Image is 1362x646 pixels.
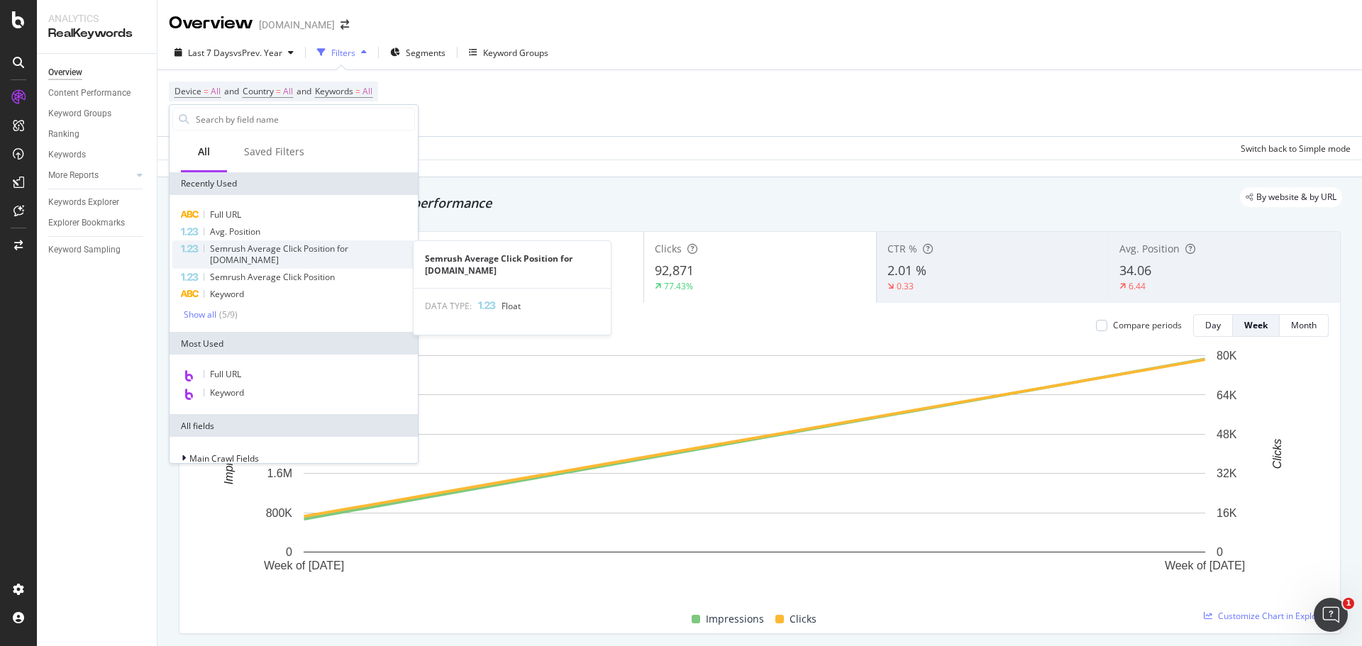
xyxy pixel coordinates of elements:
span: DATA TYPE: [425,300,472,312]
input: Search by field name [194,108,414,130]
div: Overview [169,11,253,35]
div: Most Used [170,332,418,355]
div: Keywords Explorer [48,195,119,210]
button: Day [1193,314,1233,337]
div: [DOMAIN_NAME] [259,18,335,32]
a: Content Performance [48,86,147,101]
text: Week of [DATE] [1165,559,1245,572]
span: By website & by URL [1256,193,1336,201]
div: Keyword Groups [483,47,548,59]
a: Keyword Sampling [48,243,147,257]
div: 77.43% [664,280,693,292]
button: Week [1233,314,1280,337]
div: Filters [331,47,355,59]
span: Keyword [210,288,244,300]
div: Semrush Average Click Position for [DOMAIN_NAME] [414,252,611,277]
span: Keywords [315,85,353,97]
a: Ranking [48,127,147,142]
span: 92,871 [655,262,694,279]
text: 48K [1217,428,1237,440]
span: Device [175,85,201,97]
div: All [198,145,210,159]
a: Keyword Groups [48,106,147,121]
span: 1 [1343,598,1354,609]
div: RealKeywords [48,26,145,42]
span: = [276,85,281,97]
div: arrow-right-arrow-left [340,20,349,30]
span: All [283,82,293,101]
text: Impressions [223,423,235,484]
a: Overview [48,65,147,80]
span: Float [502,300,521,312]
div: Keyword Sampling [48,243,121,257]
div: ( 5 / 9 ) [216,308,238,321]
div: Explorer Bookmarks [48,216,125,230]
button: Month [1280,314,1329,337]
span: Last 7 Days [188,47,233,59]
a: Keywords [48,147,147,162]
text: 1.6M [267,467,292,479]
span: CTR % [887,242,917,255]
div: 0.33 [897,280,914,292]
button: Filters [311,41,372,64]
span: Keyword [210,386,244,399]
span: Clicks [655,242,682,255]
text: Week of [DATE] [264,559,344,572]
span: Avg. Position [1119,242,1180,255]
div: Overview [48,65,82,80]
a: Customize Chart in Explorer [1204,610,1329,622]
div: Week [1244,319,1268,331]
div: 6.44 [1129,280,1146,292]
span: and [224,85,239,97]
div: Keyword Groups [48,106,111,121]
span: Avg. Position [210,225,260,238]
div: Ranking [48,127,79,142]
text: 800K [266,507,293,519]
span: Full URL [210,368,241,380]
span: and [297,85,311,97]
text: Clicks [1271,439,1283,469]
span: Impressions [706,611,764,628]
span: = [204,85,209,97]
a: Keywords Explorer [48,195,147,210]
div: Compare periods [1113,319,1182,331]
div: All fields [170,414,418,437]
text: 0 [286,546,292,558]
iframe: Intercom live chat [1314,598,1348,632]
text: 32K [1217,467,1237,479]
button: Switch back to Simple mode [1235,137,1351,160]
div: Keywords [48,147,86,162]
span: Customize Chart in Explorer [1218,610,1329,622]
a: Explorer Bookmarks [48,216,147,230]
span: Main Crawl Fields [189,452,259,464]
div: Month [1291,319,1317,331]
span: = [355,85,360,97]
div: Saved Filters [244,145,304,159]
text: 80K [1217,350,1237,362]
button: Last 7 DaysvsPrev. Year [169,41,299,64]
span: Semrush Average Click Position [210,271,335,283]
span: All [362,82,372,101]
span: 34.06 [1119,262,1151,279]
button: Segments [384,41,451,64]
div: Switch back to Simple mode [1241,143,1351,155]
div: More Reports [48,168,99,183]
div: Recently Used [170,172,418,195]
div: Content Performance [48,86,131,101]
div: legacy label [1240,187,1342,207]
a: More Reports [48,168,133,183]
span: All [211,82,221,101]
svg: A chart. [191,348,1318,594]
div: Show all [184,310,216,320]
span: Country [243,85,274,97]
text: 16K [1217,507,1237,519]
span: Full URL [210,208,241,221]
span: 2.01 % [887,262,926,279]
button: Keyword Groups [463,41,554,64]
text: 64K [1217,389,1237,401]
text: 0 [1217,546,1223,558]
span: Segments [406,47,445,59]
div: Analytics [48,11,145,26]
span: vs Prev. Year [233,47,282,59]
